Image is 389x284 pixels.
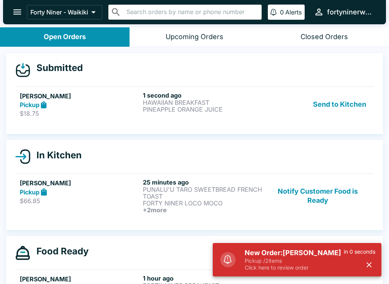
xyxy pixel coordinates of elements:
[8,2,27,22] button: open drawer
[143,92,263,99] h6: 1 second ago
[30,150,82,161] h4: In Kitchen
[20,197,140,205] p: $66.85
[285,8,302,16] p: Alerts
[143,178,263,186] h6: 25 minutes ago
[143,275,263,282] h6: 1 hour ago
[245,264,344,271] p: Click here to review order
[30,8,88,16] p: Forty Niner - Waikiki
[20,188,40,196] strong: Pickup
[20,178,140,188] h5: [PERSON_NAME]
[327,8,374,17] div: fortyninerwaikiki
[143,200,263,207] p: FORTY NINER LOCO MOCO
[166,33,223,41] div: Upcoming Orders
[143,106,263,113] p: PINEAPPLE ORANGE JUICE
[20,92,140,101] h5: [PERSON_NAME]
[30,246,89,257] h4: Food Ready
[266,178,369,213] button: Notify Customer Food is Ready
[20,101,40,109] strong: Pickup
[245,257,344,264] p: Pickup / 2 items
[310,92,369,118] button: Send to Kitchen
[20,110,140,117] p: $18.75
[15,87,374,122] a: [PERSON_NAME]Pickup$18.751 second agoHAWAIIAN BREAKFASTPINEAPPLE ORANGE JUICESend to Kitchen
[143,99,263,106] p: HAWAIIAN BREAKFAST
[27,5,102,19] button: Forty Niner - Waikiki
[245,248,344,257] h5: New Order: [PERSON_NAME]
[124,7,258,17] input: Search orders by name or phone number
[280,8,284,16] p: 0
[20,275,140,284] h5: [PERSON_NAME]
[15,174,374,218] a: [PERSON_NAME]Pickup$66.8525 minutes agoPUNALU'U TARO SWEETBREAD FRENCH TOASTFORTY NINER LOCO MOCO...
[143,207,263,213] h6: + 2 more
[344,248,375,255] p: in 0 seconds
[300,33,348,41] div: Closed Orders
[143,186,263,200] p: PUNALU'U TARO SWEETBREAD FRENCH TOAST
[44,33,86,41] div: Open Orders
[311,4,377,20] button: fortyninerwaikiki
[30,62,83,74] h4: Submitted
